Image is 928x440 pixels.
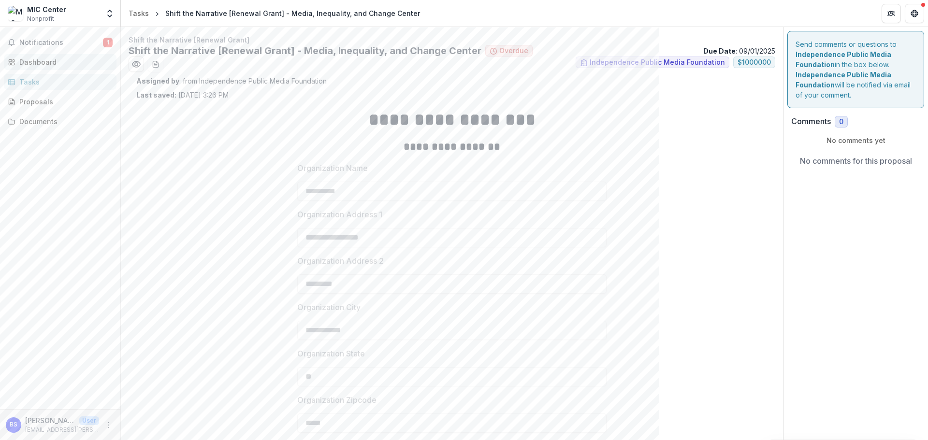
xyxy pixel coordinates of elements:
[19,57,109,67] div: Dashboard
[4,74,116,90] a: Tasks
[10,422,17,428] div: Briar Smith
[791,117,831,126] h2: Comments
[148,57,163,72] button: download-word-button
[136,77,179,85] strong: Assigned by
[738,58,771,67] span: $ 1000000
[25,426,99,434] p: [EMAIL_ADDRESS][PERSON_NAME][DOMAIN_NAME]
[297,348,365,359] p: Organization State
[839,118,843,126] span: 0
[800,155,912,167] p: No comments for this proposal
[103,419,115,431] button: More
[882,4,901,23] button: Partners
[590,58,725,67] span: Independence Public Media Foundation
[499,47,528,55] span: Overdue
[4,54,116,70] a: Dashboard
[796,50,891,69] strong: Independence Public Media Foundation
[125,6,153,20] a: Tasks
[19,77,109,87] div: Tasks
[8,6,23,21] img: MIC Center
[791,135,920,145] p: No comments yet
[4,35,116,50] button: Notifications1
[796,71,891,89] strong: Independence Public Media Foundation
[297,162,368,174] p: Organization Name
[19,116,109,127] div: Documents
[136,76,768,86] p: : from Independence Public Media Foundation
[79,416,99,425] p: User
[125,6,424,20] nav: breadcrumb
[136,91,176,99] strong: Last saved:
[4,114,116,129] a: Documents
[19,39,103,47] span: Notifications
[129,8,149,18] div: Tasks
[129,35,775,45] p: Shift the Narrative [Renewal Grant]
[703,46,775,56] p: : 09/01/2025
[19,97,109,107] div: Proposals
[297,209,382,220] p: Organization Address 1
[165,8,420,18] div: Shift the Narrative [Renewal Grant] - Media, Inequality, and Change Center
[905,4,924,23] button: Get Help
[297,394,377,406] p: Organization Zipcode
[25,415,75,426] p: [PERSON_NAME]
[297,301,361,313] p: Organization City
[103,38,113,47] span: 1
[27,14,54,23] span: Nonprofit
[136,90,229,100] p: [DATE] 3:26 PM
[787,31,924,108] div: Send comments or questions to in the box below. will be notified via email of your comment.
[297,255,384,267] p: Organization Address 2
[4,94,116,110] a: Proposals
[129,57,144,72] button: Preview 825a21c3-f5cd-41bf-8abf-47d34fa93557.pdf
[129,45,481,57] h2: Shift the Narrative [Renewal Grant] - Media, Inequality, and Change Center
[103,4,116,23] button: Open entity switcher
[703,47,736,55] strong: Due Date
[27,4,66,14] div: MIC Center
